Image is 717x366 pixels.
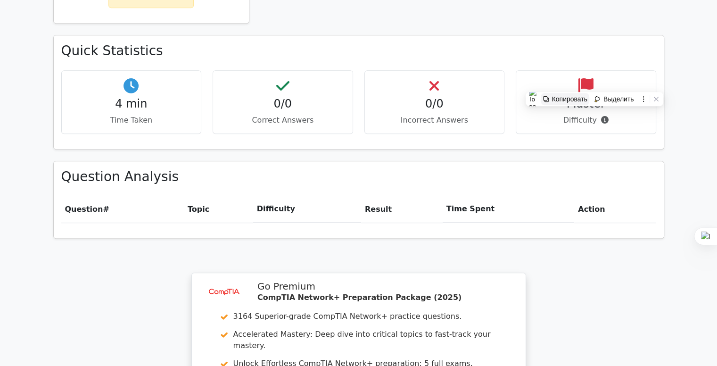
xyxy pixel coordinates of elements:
[61,196,184,223] th: #
[65,205,103,214] span: Question
[524,115,648,126] p: Difficulty
[69,97,194,111] h4: 4 min
[372,97,497,111] h4: 0/0
[69,115,194,126] p: Time Taken
[372,115,497,126] p: Incorrect Answers
[184,196,253,223] th: Topic
[61,169,656,185] h3: Question Analysis
[574,196,656,223] th: Action
[524,97,648,111] h4: Master
[443,196,574,223] th: Time Spent
[253,196,361,223] th: Difficulty
[221,115,345,126] p: Correct Answers
[221,97,345,111] h4: 0/0
[61,43,656,59] h3: Quick Statistics
[361,196,443,223] th: Result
